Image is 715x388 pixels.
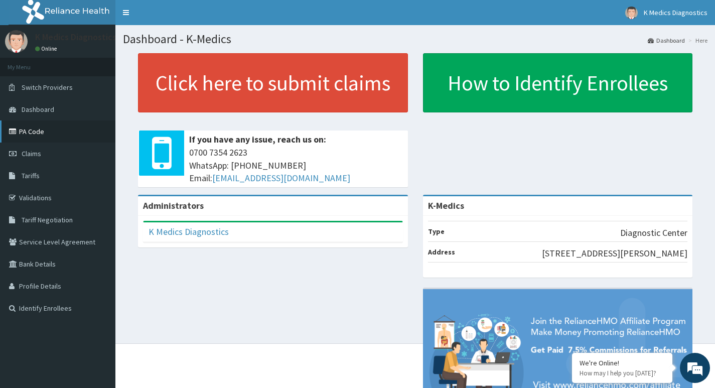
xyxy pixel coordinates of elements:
p: K Medics Diagnostics [35,33,116,42]
img: d_794563401_company_1708531726252_794563401 [19,50,41,75]
a: Click here to submit claims [138,53,408,112]
b: Address [428,247,455,256]
li: Here [686,36,707,45]
span: Switch Providers [22,83,73,92]
a: K Medics Diagnostics [149,226,229,237]
span: Dashboard [22,105,54,114]
h1: Dashboard - K-Medics [123,33,707,46]
a: [EMAIL_ADDRESS][DOMAIN_NAME] [212,172,350,184]
textarea: Type your message and hit 'Enter' [5,274,191,309]
p: Diagnostic Center [620,226,687,239]
span: K Medics Diagnostics [644,8,707,17]
img: User Image [625,7,638,19]
b: Administrators [143,200,204,211]
a: Online [35,45,59,52]
p: [STREET_ADDRESS][PERSON_NAME] [542,247,687,260]
p: How may I help you today? [580,369,665,377]
img: User Image [5,30,28,53]
a: Dashboard [648,36,685,45]
span: We're online! [58,126,138,228]
div: We're Online! [580,358,665,367]
span: Tariffs [22,171,40,180]
b: If you have any issue, reach us on: [189,134,326,145]
b: Type [428,227,445,236]
div: Minimize live chat window [165,5,189,29]
div: Chat with us now [52,56,169,69]
span: Claims [22,149,41,158]
span: Tariff Negotiation [22,215,73,224]
strong: K-Medics [428,200,464,211]
span: 0700 7354 2623 WhatsApp: [PHONE_NUMBER] Email: [189,146,403,185]
a: How to Identify Enrollees [423,53,693,112]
